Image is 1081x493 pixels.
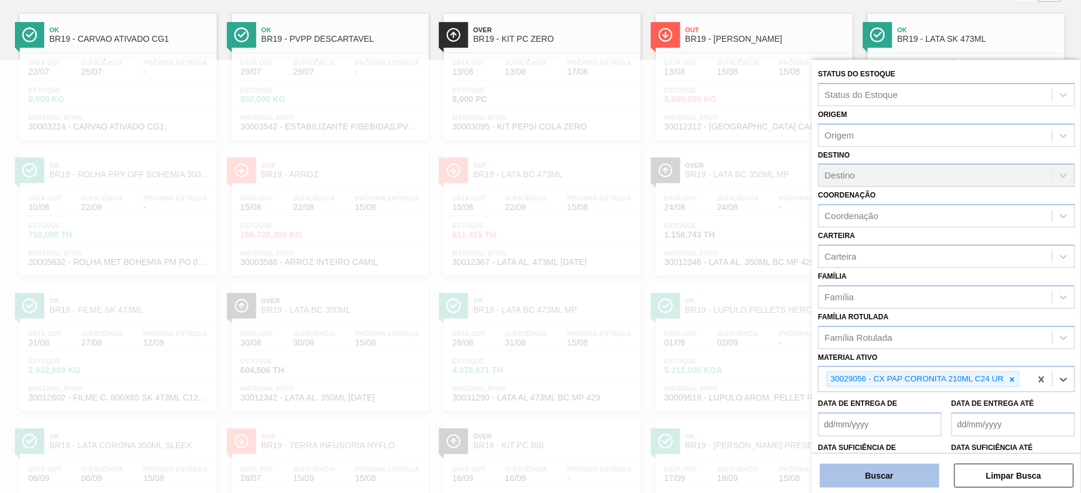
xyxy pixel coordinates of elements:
[825,292,854,302] div: Família
[951,443,1033,452] label: Data suficiência até
[435,5,647,140] a: ÍconeOverBR19 - KIT PC ZEROData out13/08Suficiência13/08Próxima Entrega17/08Estoque8,000 PCMateri...
[665,59,698,66] span: Data out
[11,5,223,140] a: ÍconeOkBR19 - CARVAO ATIVADO CG1Data out22/07Suficiência25/07Próxima Entrega-Estoque0,000 KGMater...
[234,27,249,42] img: Ícone
[898,26,1059,33] span: Ok
[859,5,1071,140] a: ÍconeOkBR19 - LATA SK 473MLData out21/08Suficiência21/08Próxima Entrega15/08Estoque588,291 THMate...
[81,59,123,66] span: Suficiência
[647,5,859,140] a: ÍconeOutBR19 - [PERSON_NAME]Data out13/08Suficiência15/08Próxima Entrega15/08Estoque5.600,000 KGM...
[825,251,856,261] div: Carteira
[825,211,879,221] div: Coordenação
[818,272,847,281] label: Família
[818,353,878,362] label: Material ativo
[929,59,971,66] span: Suficiência
[818,151,850,159] label: Destino
[262,35,423,44] span: BR19 - PVPP DESCARTAVEL
[877,59,910,66] span: Data out
[453,59,486,66] span: Data out
[22,27,37,42] img: Ícone
[50,26,211,33] span: Ok
[686,26,847,33] span: Out
[355,59,420,66] span: Próxima Entrega
[658,27,673,42] img: Ícone
[779,59,844,66] span: Próxima Entrega
[818,191,876,199] label: Coordenação
[818,443,896,452] label: Data suficiência de
[951,399,1034,408] label: Data de Entrega até
[717,59,759,66] span: Suficiência
[29,59,62,66] span: Data out
[825,332,892,343] div: Família Rotulada
[474,26,635,33] span: Over
[818,70,895,78] label: Status do Estoque
[818,313,889,321] label: Família Rotulada
[262,26,423,33] span: Ok
[223,5,435,140] a: ÍconeOkBR19 - PVPP DESCARTAVELData out29/07Suficiência29/07Próxima Entrega-Estoque800,000 KGMater...
[827,372,1006,387] div: 30029056 - CX PAP CORONITA 210ML C24 UR
[293,59,335,66] span: Suficiência
[241,59,274,66] span: Data out
[951,412,1075,436] input: dd/mm/yyyy
[505,59,547,66] span: Suficiência
[143,59,208,66] span: Próxima Entrega
[567,59,632,66] span: Próxima Entrega
[825,90,898,100] div: Status do Estoque
[991,59,1056,66] span: Próxima Entrega
[818,110,847,119] label: Origem
[686,35,847,44] span: BR19 - MALTE CORONA
[898,35,1059,44] span: BR19 - LATA SK 473ML
[474,35,635,44] span: BR19 - KIT PC ZERO
[818,232,855,240] label: Carteira
[818,412,942,436] input: dd/mm/yyyy
[50,35,211,44] span: BR19 - CARVAO ATIVADO CG1
[446,27,461,42] img: Ícone
[870,27,885,42] img: Ícone
[818,399,898,408] label: Data de Entrega de
[825,130,854,140] div: Origem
